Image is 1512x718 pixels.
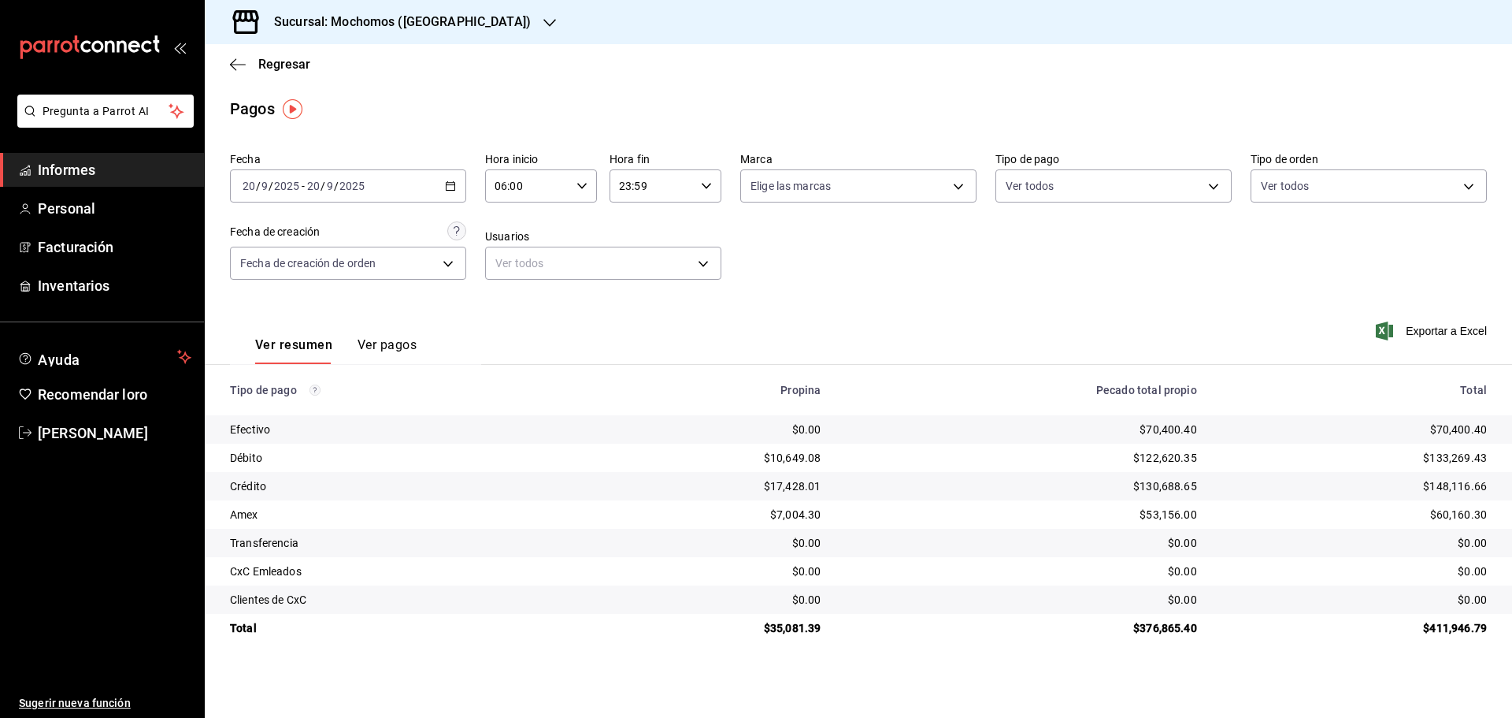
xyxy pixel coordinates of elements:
font: $0.00 [792,565,821,578]
font: Pregunta a Parrot AI [43,105,150,117]
a: Pregunta a Parrot AI [11,114,194,131]
font: Sugerir nueva función [19,697,131,709]
font: $148,116.66 [1423,480,1487,493]
font: Ver todos [1006,180,1054,192]
font: Ver todos [495,257,543,270]
font: - [302,180,305,192]
font: Ver pagos [358,337,417,352]
font: Recomendar loro [38,386,147,403]
font: $122,620.35 [1133,452,1197,464]
font: Hora fin [610,153,650,166]
font: / [256,180,261,192]
font: Inventarios [38,277,109,294]
font: $0.00 [792,593,821,606]
font: $376,865.40 [1133,622,1197,634]
font: / [321,180,325,192]
font: Transferencia [230,537,298,549]
font: $130,688.65 [1133,480,1197,493]
font: Marca [740,153,773,166]
font: $133,269.43 [1423,452,1487,464]
font: Ayuda [38,352,80,368]
font: Usuarios [485,230,529,243]
font: $411,946.79 [1423,622,1487,634]
input: -- [242,180,256,192]
font: Ver resumen [255,337,332,352]
font: Personal [38,200,95,217]
font: Amex [230,508,258,521]
font: / [334,180,339,192]
font: $0.00 [1168,593,1197,606]
font: [PERSON_NAME] [38,425,148,441]
div: pestañas de navegación [255,337,417,364]
font: $10,649.08 [764,452,821,464]
button: Exportar a Excel [1379,322,1487,340]
svg: Los pagos realizados con Pay y otras terminales son montos brutos. [309,385,321,396]
font: $0.00 [1458,565,1487,578]
font: $7,004.30 [770,508,821,521]
font: Efectivo [230,423,270,436]
font: Total [230,622,257,634]
font: $0.00 [1168,565,1197,578]
font: Pecado total propio [1096,384,1197,396]
button: Regresar [230,57,310,72]
font: Propina [780,384,821,396]
font: / [269,180,273,192]
font: Fecha de creación de orden [240,257,376,270]
font: $35,081.39 [764,622,821,634]
font: Hora inicio [485,153,538,166]
font: Tipo de orden [1251,153,1318,166]
font: Débito [230,452,262,464]
button: Pregunta a Parrot AI [17,95,194,128]
font: Tipo de pago [995,153,1060,166]
font: Clientes de CxC [230,593,306,606]
font: Sucursal: Mochomos ([GEOGRAPHIC_DATA]) [274,14,531,29]
font: CxC Emleados [230,565,302,578]
font: $0.00 [1458,537,1487,549]
font: Elige las marcas [750,180,831,192]
font: $53,156.00 [1140,508,1197,521]
font: Regresar [258,57,310,72]
font: Fecha [230,153,261,166]
font: Informes [38,162,95,178]
input: -- [261,180,269,192]
button: abrir_cajón_menú [173,41,186,54]
font: $0.00 [792,423,821,436]
font: Facturación [38,239,113,255]
font: Exportar a Excel [1406,325,1487,337]
font: Total [1460,384,1487,396]
font: Tipo de pago [230,384,297,396]
input: ---- [273,180,300,192]
font: Crédito [230,480,266,493]
font: $0.00 [1168,537,1197,549]
font: Fecha de creación [230,225,320,238]
font: Ver todos [1261,180,1309,192]
font: $0.00 [1458,593,1487,606]
input: -- [306,180,321,192]
font: $60,160.30 [1430,508,1488,521]
font: $70,400.40 [1430,423,1488,436]
font: $70,400.40 [1140,423,1197,436]
font: $0.00 [792,537,821,549]
img: Marcador de información sobre herramientas [283,99,302,119]
input: ---- [339,180,365,192]
font: Pagos [230,99,275,118]
font: $17,428.01 [764,480,821,493]
input: -- [326,180,334,192]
